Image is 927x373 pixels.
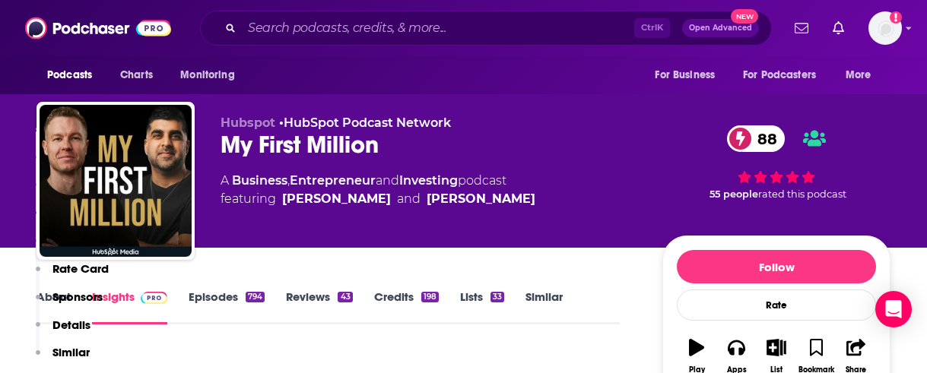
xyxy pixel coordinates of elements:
[399,173,458,188] a: Investing
[427,190,535,208] div: [PERSON_NAME]
[743,65,816,86] span: For Podcasters
[287,173,290,188] span: ,
[376,173,399,188] span: and
[868,11,902,45] button: Show profile menu
[397,190,421,208] span: and
[875,291,912,327] div: Open Intercom Messenger
[120,65,153,86] span: Charts
[286,289,352,324] a: Reviews43
[37,61,112,90] button: open menu
[36,289,103,318] button: Sponsors
[221,190,535,208] span: featuring
[242,16,634,40] input: Search podcasts, credits, & more...
[36,318,90,346] button: Details
[279,115,451,130] span: •
[36,345,90,373] button: Similar
[47,65,92,86] span: Podcasts
[835,61,890,90] button: open menu
[200,11,772,46] div: Search podcasts, credits, & more...
[338,292,352,302] div: 43
[682,19,759,37] button: Open AdvancedNew
[232,173,287,188] a: Business
[221,115,275,130] span: Hubspot
[827,15,850,41] a: Show notifications dropdown
[52,345,90,359] p: Similar
[733,61,838,90] button: open menu
[170,61,254,90] button: open menu
[868,11,902,45] img: User Profile
[662,115,890,210] div: 88 55 peoplerated this podcast
[110,61,162,90] a: Charts
[677,289,876,321] div: Rate
[374,289,439,324] a: Credits198
[634,18,670,38] span: Ctrl K
[25,14,171,43] img: Podchaser - Follow, Share and Rate Podcasts
[460,289,504,324] a: Lists33
[284,115,451,130] a: HubSpot Podcast Network
[710,188,758,200] span: 55 people
[180,65,234,86] span: Monitoring
[221,172,535,208] div: A podcast
[689,24,752,32] span: Open Advanced
[52,289,103,304] p: Sponsors
[282,190,391,208] div: [PERSON_NAME]
[525,289,563,324] a: Similar
[40,105,192,257] img: My First Million
[52,318,90,332] p: Details
[290,173,376,188] a: Entrepreneur
[655,65,715,86] span: For Business
[246,292,265,302] div: 794
[846,65,871,86] span: More
[890,11,902,24] svg: Add a profile image
[758,188,846,200] span: rated this podcast
[490,292,504,302] div: 33
[727,125,785,152] a: 88
[789,15,814,41] a: Show notifications dropdown
[677,250,876,283] button: Follow
[731,9,758,24] span: New
[644,61,734,90] button: open menu
[742,125,785,152] span: 88
[421,292,439,302] div: 198
[868,11,902,45] span: Logged in as BerkMarc
[189,289,265,324] a: Episodes794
